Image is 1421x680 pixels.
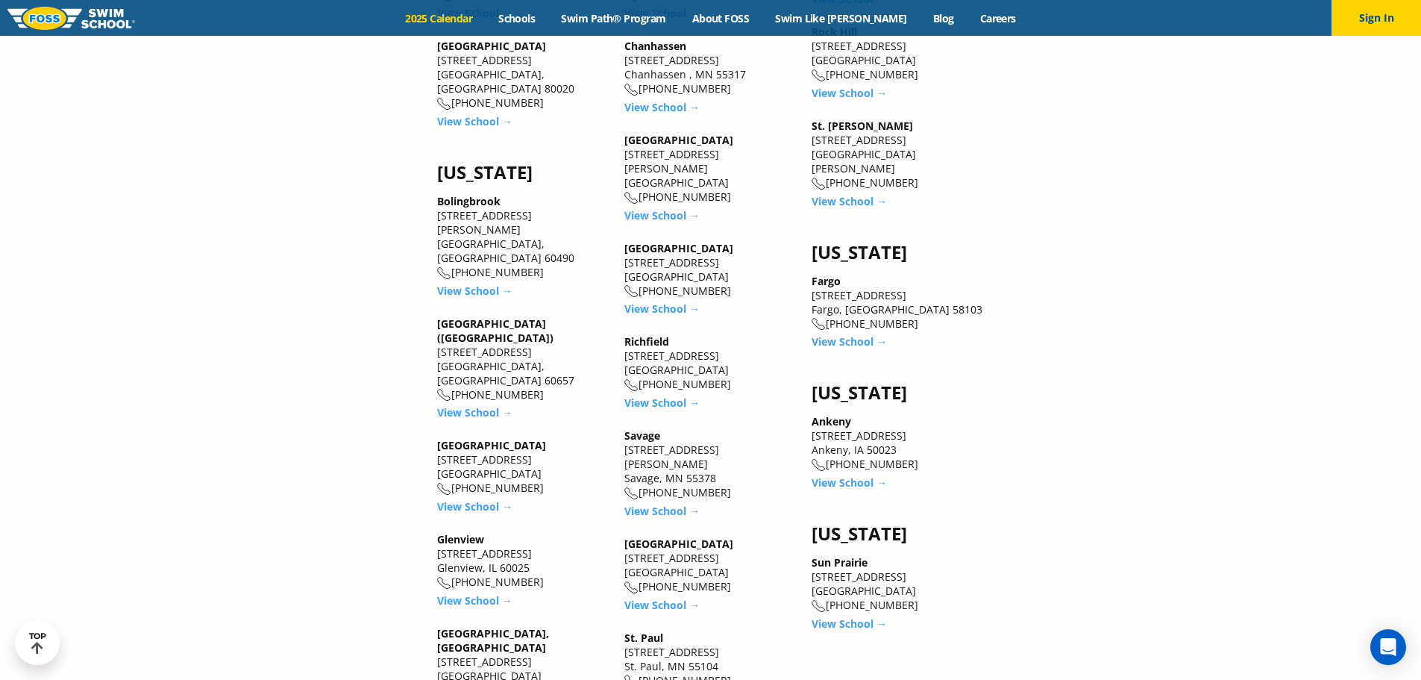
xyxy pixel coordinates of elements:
[812,119,913,133] a: St. [PERSON_NAME]
[624,192,639,205] img: location-phone-o-icon.svg
[812,459,826,472] img: location-phone-o-icon.svg
[624,504,700,518] a: View School →
[624,241,797,299] div: [STREET_ADDRESS] [GEOGRAPHIC_DATA] [PHONE_NUMBER]
[437,162,609,183] h4: [US_STATE]
[624,396,700,410] a: View School →
[812,194,887,208] a: View School →
[437,98,451,110] img: location-phone-o-icon.svg
[624,631,663,645] a: St. Paul
[624,334,669,349] a: Richfield
[812,617,887,631] a: View School →
[437,483,451,496] img: location-phone-o-icon.svg
[437,577,451,590] img: location-phone-o-icon.svg
[812,382,984,403] h4: [US_STATE]
[624,581,639,594] img: location-phone-o-icon.svg
[812,242,984,263] h4: [US_STATE]
[437,267,451,280] img: location-phone-o-icon.svg
[920,11,967,25] a: Blog
[29,631,46,655] div: TOP
[812,274,984,331] div: [STREET_ADDRESS] Fargo, [GEOGRAPHIC_DATA] 58103 [PHONE_NUMBER]
[624,302,700,316] a: View School →
[437,316,553,345] a: [GEOGRAPHIC_DATA] ([GEOGRAPHIC_DATA])
[7,7,135,30] img: FOSS Swim School Logo
[437,114,512,128] a: View School →
[812,475,887,490] a: View School →
[1370,629,1406,665] div: Open Intercom Messenger
[812,414,984,472] div: [STREET_ADDRESS] Ankeny, IA 50023 [PHONE_NUMBER]
[437,532,609,590] div: [STREET_ADDRESS] Glenview, IL 60025 [PHONE_NUMBER]
[812,318,826,331] img: location-phone-o-icon.svg
[812,334,887,349] a: View School →
[392,11,486,25] a: 2025 Calendar
[624,100,700,114] a: View School →
[624,241,733,255] a: [GEOGRAPHIC_DATA]
[812,523,984,544] h4: [US_STATE]
[812,69,826,82] img: location-phone-o-icon.svg
[624,285,639,298] img: location-phone-o-icon.svg
[437,438,609,496] div: [STREET_ADDRESS] [GEOGRAPHIC_DATA] [PHONE_NUMBER]
[437,39,609,110] div: [STREET_ADDRESS] [GEOGRAPHIC_DATA], [GEOGRAPHIC_DATA] 80020 [PHONE_NUMBER]
[812,414,851,428] a: Ankeny
[437,499,512,514] a: View School →
[812,600,826,613] img: location-phone-o-icon.svg
[486,11,548,25] a: Schools
[624,208,700,222] a: View School →
[437,389,451,402] img: location-phone-o-icon.svg
[437,626,549,655] a: [GEOGRAPHIC_DATA], [GEOGRAPHIC_DATA]
[624,334,797,392] div: [STREET_ADDRESS] [GEOGRAPHIC_DATA] [PHONE_NUMBER]
[624,487,639,500] img: location-phone-o-icon.svg
[812,25,984,82] div: [STREET_ADDRESS] [GEOGRAPHIC_DATA] [PHONE_NUMBER]
[812,119,984,190] div: [STREET_ADDRESS] [GEOGRAPHIC_DATA][PERSON_NAME] [PHONE_NUMBER]
[437,405,512,419] a: View School →
[812,178,826,190] img: location-phone-o-icon.svg
[762,11,920,25] a: Swim Like [PERSON_NAME]
[437,316,609,402] div: [STREET_ADDRESS] [GEOGRAPHIC_DATA], [GEOGRAPHIC_DATA] 60657 [PHONE_NUMBER]
[812,86,887,100] a: View School →
[812,555,868,570] a: Sun Prairie
[437,39,546,53] a: [GEOGRAPHIC_DATA]
[624,428,797,500] div: [STREET_ADDRESS][PERSON_NAME] Savage, MN 55378 [PHONE_NUMBER]
[437,532,484,546] a: Glenview
[812,555,984,613] div: [STREET_ADDRESS] [GEOGRAPHIC_DATA] [PHONE_NUMBER]
[624,133,797,205] div: [STREET_ADDRESS][PERSON_NAME] [GEOGRAPHIC_DATA] [PHONE_NUMBER]
[624,133,733,147] a: [GEOGRAPHIC_DATA]
[624,428,660,443] a: Savage
[679,11,762,25] a: About FOSS
[624,39,797,96] div: [STREET_ADDRESS] Chanhassen , MN 55317 [PHONE_NUMBER]
[624,537,733,551] a: [GEOGRAPHIC_DATA]
[812,274,841,288] a: Fargo
[624,598,700,612] a: View School →
[437,194,609,280] div: [STREET_ADDRESS][PERSON_NAME] [GEOGRAPHIC_DATA], [GEOGRAPHIC_DATA] 60490 [PHONE_NUMBER]
[967,11,1029,25] a: Careers
[437,438,546,452] a: [GEOGRAPHIC_DATA]
[437,284,512,298] a: View School →
[624,39,686,53] a: Chanhassen
[437,194,501,208] a: Bolingbrook
[437,593,512,608] a: View School →
[624,537,797,594] div: [STREET_ADDRESS] [GEOGRAPHIC_DATA] [PHONE_NUMBER]
[624,379,639,392] img: location-phone-o-icon.svg
[548,11,679,25] a: Swim Path® Program
[624,84,639,96] img: location-phone-o-icon.svg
